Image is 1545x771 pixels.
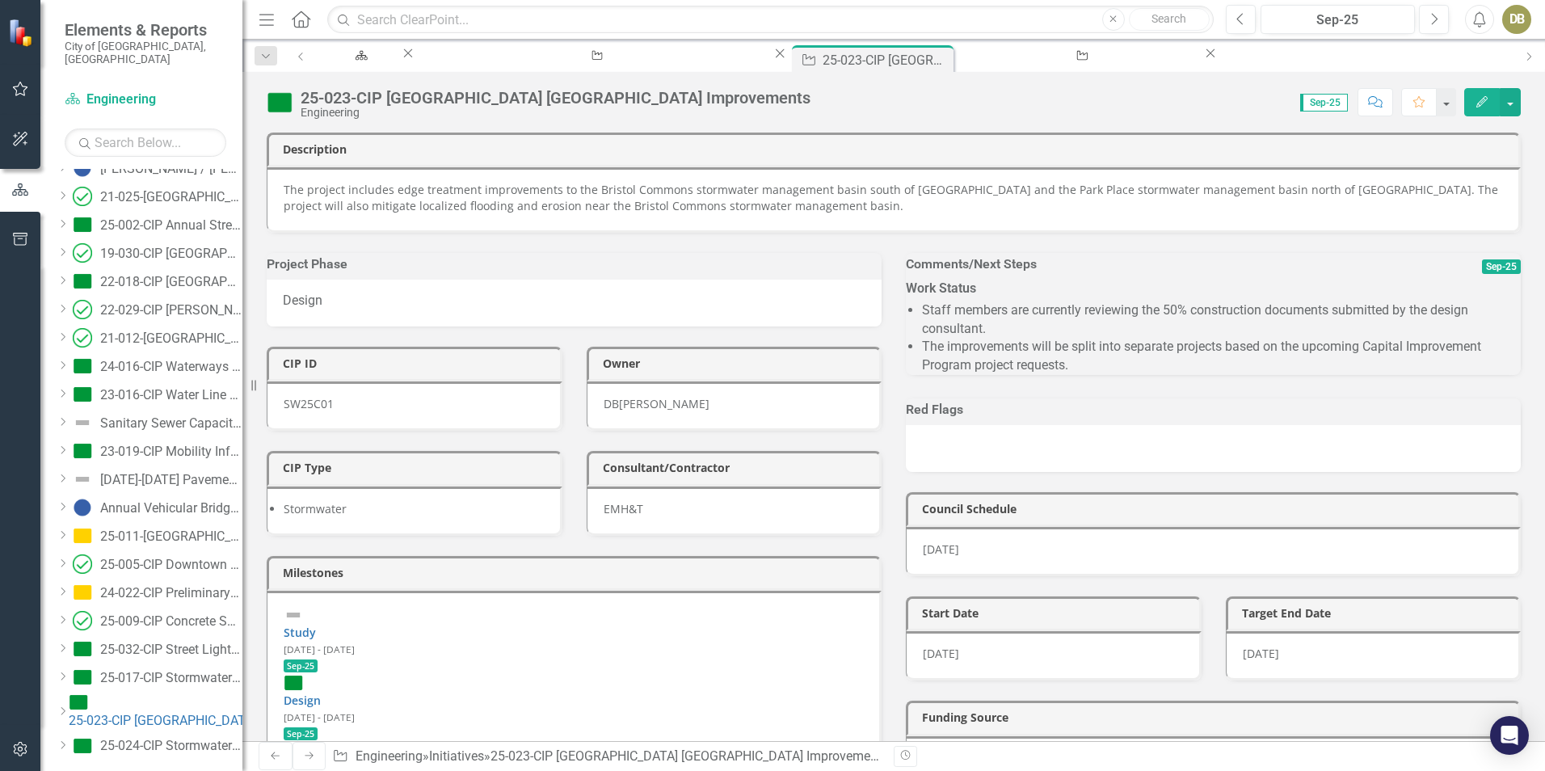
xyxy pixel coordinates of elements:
[73,441,92,461] img: On Target
[73,526,92,546] img: Near Target
[603,357,872,369] h3: Owner
[69,410,242,436] a: Sanitary Sewer Capacity Analysis - Western Growth Area
[284,727,318,740] span: Sep-25
[301,107,810,119] div: Engineering
[1243,646,1279,661] span: [DATE]
[73,385,92,404] img: On Target
[73,187,92,206] img: Completed
[1502,5,1531,34] button: DB
[100,444,242,459] div: 23-019-CIP Mobility Infrastructure Improvements Program 2023
[69,381,242,407] a: 23-016-CIP Water Line Replacement Phase 7
[603,461,872,474] h3: Consultant/Contractor
[100,642,242,657] div: 25-032-CIP Street Light and Bridge Rail Painting 2025
[69,733,242,759] a: 25-024-CIP Stormwater Management Basin Maintenance Program 2025
[69,608,242,634] a: 25-009-CIP Concrete Sealing Maintenance
[906,280,976,296] strong: Work Status
[69,693,466,731] a: 25-023-CIP [GEOGRAPHIC_DATA] [GEOGRAPHIC_DATA] Improvements
[283,357,552,369] h3: CIP ID
[971,61,1188,81] div: 25-017-CIP Stormwater Grant Pilot Project 2025
[923,541,1502,558] p: [DATE]
[65,91,226,109] a: Engineering
[69,212,242,238] a: 25-002-CIP Annual Street Maintenance Program 2025 Phase 2
[1490,716,1529,755] div: Open Intercom Messenger
[69,523,242,549] a: 25-011-[GEOGRAPHIC_DATA] Paver Maintenance Program 2025
[284,605,303,625] img: Not Defined
[73,668,92,687] img: On Target
[69,353,242,379] a: 24-016-CIP Waterways Maintenance Program 2025
[1129,8,1210,31] button: Search
[267,90,293,116] img: On Target
[604,396,619,412] div: DB
[100,501,242,516] div: Annual Vehicular Bridge Maintenance 2023 - [GEOGRAPHIC_DATA] over [PERSON_NAME] Ditch
[922,607,1191,619] h3: Start Date
[332,61,385,81] div: Engineering
[318,45,400,65] a: Engineering
[69,712,466,731] div: 25-023-CIP [GEOGRAPHIC_DATA] [GEOGRAPHIC_DATA] Improvements
[73,611,92,630] img: Completed
[267,257,882,272] h3: Project Phase
[1242,607,1511,619] h3: Target End Date
[100,671,242,685] div: 25-017-CIP Stormwater Grant Pilot Project 2025
[431,61,757,81] div: 25-024-CIP Stormwater Management Basin Maintenance Program 2025
[922,711,1510,723] h3: Funding Source
[100,275,242,289] div: 22-018-CIP [GEOGRAPHIC_DATA] Utility Burial – Phase 2
[69,183,242,209] a: 21-025-[GEOGRAPHIC_DATA] (South) Improvements – [GEOGRAPHIC_DATA] to [GEOGRAPHIC_DATA]
[69,155,242,181] a: [PERSON_NAME] / [PERSON_NAME][GEOGRAPHIC_DATA]
[957,45,1202,65] a: 25-017-CIP Stormwater Grant Pilot Project 2025
[429,748,484,764] a: Initiatives
[100,303,242,318] div: 22-029-CIP [PERSON_NAME][GEOGRAPHIC_DATA] Improvements
[1151,12,1186,25] span: Search
[332,748,882,766] div: » »
[73,736,92,756] img: On Target
[69,579,242,605] a: 24-022-CIP Preliminary Engineering for Utility Extension Policy
[283,143,1510,155] h3: Description
[1266,11,1409,30] div: Sep-25
[69,438,242,464] a: 23-019-CIP Mobility Infrastructure Improvements Program 2023
[1300,94,1348,112] span: Sep-25
[416,45,772,65] a: 25-024-CIP Stormwater Management Basin Maintenance Program 2025
[73,328,92,348] img: Completed
[284,659,318,672] span: Sep-25
[73,356,92,376] img: On Target
[284,182,1502,214] p: The project includes edge treatment improvements to the Bristol Commons stormwater management bas...
[69,693,88,712] img: On Target
[284,642,355,655] small: [DATE] - [DATE]
[73,639,92,659] img: On Target
[73,215,92,234] img: On Target
[356,748,423,764] a: Engineering
[100,473,242,487] div: [DATE]-[DATE] Pavement Marking Services
[69,664,242,690] a: 25-017-CIP Stormwater Grant Pilot Project 2025
[73,272,92,291] img: On Target
[100,162,242,176] div: [PERSON_NAME] / [PERSON_NAME][GEOGRAPHIC_DATA]
[73,470,92,489] img: Not Defined
[327,6,1214,34] input: Search ClearPoint...
[69,636,242,662] a: 25-032-CIP Street Light and Bridge Rail Painting 2025
[100,416,242,431] div: Sanitary Sewer Capacity Analysis - Western Growth Area
[73,243,92,263] img: Completed
[100,529,242,544] div: 25-011-[GEOGRAPHIC_DATA] Paver Maintenance Program 2025
[65,20,226,40] span: Elements & Reports
[906,402,1521,417] h3: Red Flags
[73,158,92,178] img: No Information
[922,301,1521,339] li: Staff members are currently reviewing the 50% construction documents submitted by the design cons...
[69,240,242,266] a: 19-030-CIP [GEOGRAPHIC_DATA] Utility Burial – Phase 1
[284,693,321,708] a: Design
[1482,259,1521,274] span: Sep-25
[100,586,242,600] div: 24-022-CIP Preliminary Engineering for Utility Extension Policy
[100,558,242,572] div: 25-005-CIP Downtown Sidewalk Brick & Paver Maintenance Program 2025
[283,293,322,308] span: Design
[283,567,871,579] h3: Milestones
[922,503,1510,515] h3: Council Schedule
[69,495,242,520] a: Annual Vehicular Bridge Maintenance 2023 - [GEOGRAPHIC_DATA] over [PERSON_NAME] Ditch
[69,551,242,577] a: 25-005-CIP Downtown Sidewalk Brick & Paver Maintenance Program 2025
[100,218,242,233] div: 25-002-CIP Annual Street Maintenance Program 2025 Phase 2
[922,338,1521,375] li: The improvements will be split into separate projects based on the upcoming Capital Improvement P...
[301,89,810,107] div: 25-023-CIP [GEOGRAPHIC_DATA] [GEOGRAPHIC_DATA] Improvements
[284,673,303,693] img: On Target
[284,501,347,516] span: Stormwater
[73,498,92,517] img: No Information
[923,646,959,661] span: [DATE]
[823,50,949,70] div: 25-023-CIP [GEOGRAPHIC_DATA] [GEOGRAPHIC_DATA] Improvements
[906,257,1381,272] h3: Comments/Next Steps
[69,297,242,322] a: 22-029-CIP [PERSON_NAME][GEOGRAPHIC_DATA] Improvements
